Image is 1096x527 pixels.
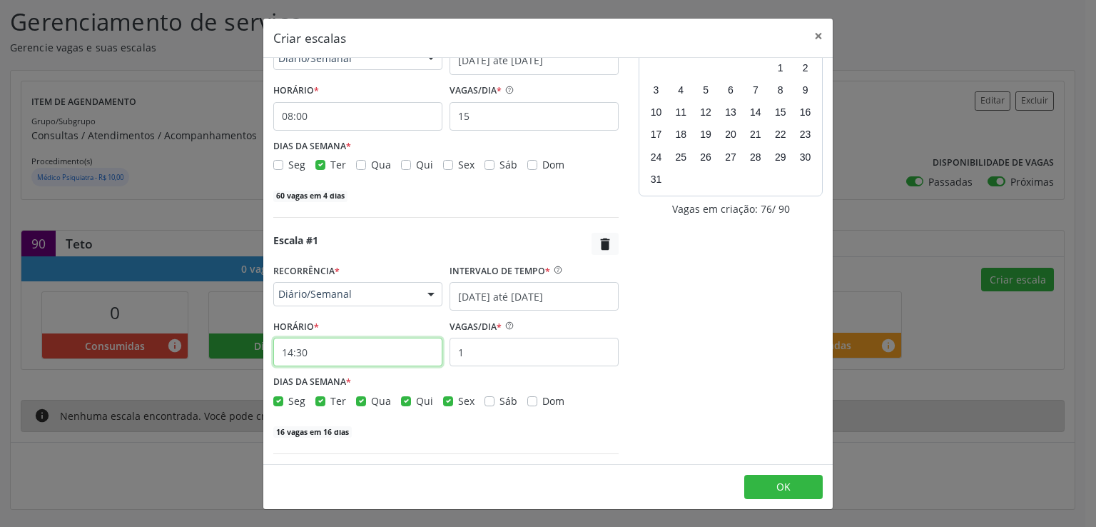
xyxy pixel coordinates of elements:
span: Qua [371,158,391,171]
label: DIAS DA SEMANA [273,371,351,393]
span: sexta-feira, 29 de agosto de 2025 [771,147,791,167]
span: sábado, 16 de agosto de 2025 [796,103,816,123]
span: quarta-feira, 20 de agosto de 2025 [721,125,741,145]
span: sexta-feira, 1 de agosto de 2025 [771,58,791,78]
span: terça-feira, 5 de agosto de 2025 [696,81,716,101]
span: segunda-feira, 18 de agosto de 2025 [671,125,691,145]
span: sexta-feira, 15 de agosto de 2025 [771,103,791,123]
span: quinta-feira, 14 de agosto de 2025 [746,103,766,123]
span: / 90 [772,201,790,216]
ion-icon: help circle outline [550,260,563,275]
span: Sáb [499,158,517,171]
span: quinta-feira, 28 de agosto de 2025 [746,147,766,167]
input: 00:00 [273,338,442,366]
span: Ter [330,394,346,408]
span: quarta-feira, 13 de agosto de 2025 [721,103,741,123]
label: VAGAS/DIA [450,80,502,102]
span: domingo, 31 de agosto de 2025 [646,169,666,189]
span: quarta-feira, 27 de agosto de 2025 [721,147,741,167]
span: segunda-feira, 25 de agosto de 2025 [671,147,691,167]
span: domingo, 17 de agosto de 2025 [646,125,666,145]
h5: Criar escalas [273,29,346,47]
span: terça-feira, 19 de agosto de 2025 [696,125,716,145]
input: 00:00 [273,102,442,131]
span: segunda-feira, 11 de agosto de 2025 [671,103,691,123]
span: Diário/Semanal [278,287,413,301]
span: 16 vagas em 16 dias [273,426,352,438]
span: 60 vagas em 4 dias [273,191,347,202]
button: Close [804,19,833,54]
span: domingo, 10 de agosto de 2025 [646,103,666,123]
span: Diário/Semanal [278,51,413,66]
span: OK [776,480,791,493]
span: Seg [288,158,305,171]
span: sábado, 30 de agosto de 2025 [796,147,816,167]
span: terça-feira, 26 de agosto de 2025 [696,147,716,167]
ion-icon: help circle outline [502,316,514,331]
span: terça-feira, 12 de agosto de 2025 [696,103,716,123]
span: quinta-feira, 7 de agosto de 2025 [746,81,766,101]
div: Vagas em criação: 76 [639,201,823,216]
span: Dom [542,394,564,408]
span: Qui [416,158,433,171]
span: quarta-feira, 6 de agosto de 2025 [721,81,741,101]
label: DIAS DA SEMANA [273,136,351,158]
label: INTERVALO DE TEMPO [450,260,550,282]
label: HORÁRIO [273,80,319,102]
span: sábado, 2 de agosto de 2025 [796,58,816,78]
span: Dom [542,158,564,171]
span: sexta-feira, 22 de agosto de 2025 [771,125,791,145]
div: Escala #1 [273,233,318,255]
i:  [597,236,613,252]
input: Selecione um intervalo [450,282,619,311]
span: Qui [416,394,433,408]
span: Sáb [499,394,517,408]
span: Qua [371,394,391,408]
span: Sex [458,394,475,408]
span: segunda-feira, 4 de agosto de 2025 [671,81,691,101]
span: quinta-feira, 21 de agosto de 2025 [746,125,766,145]
span: sexta-feira, 8 de agosto de 2025 [771,81,791,101]
label: RECORRÊNCIA [273,260,340,282]
button: OK [744,475,823,499]
span: Sex [458,158,475,171]
ion-icon: help circle outline [502,80,514,95]
span: Seg [288,394,305,408]
span: sábado, 23 de agosto de 2025 [796,125,816,145]
button:  [592,233,619,255]
label: VAGAS/DIA [450,316,502,338]
span: domingo, 3 de agosto de 2025 [646,81,666,101]
span: Ter [330,158,346,171]
span: domingo, 24 de agosto de 2025 [646,147,666,167]
span: sábado, 9 de agosto de 2025 [796,81,816,101]
label: HORÁRIO [273,316,319,338]
input: Selecione um intervalo [450,46,619,75]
